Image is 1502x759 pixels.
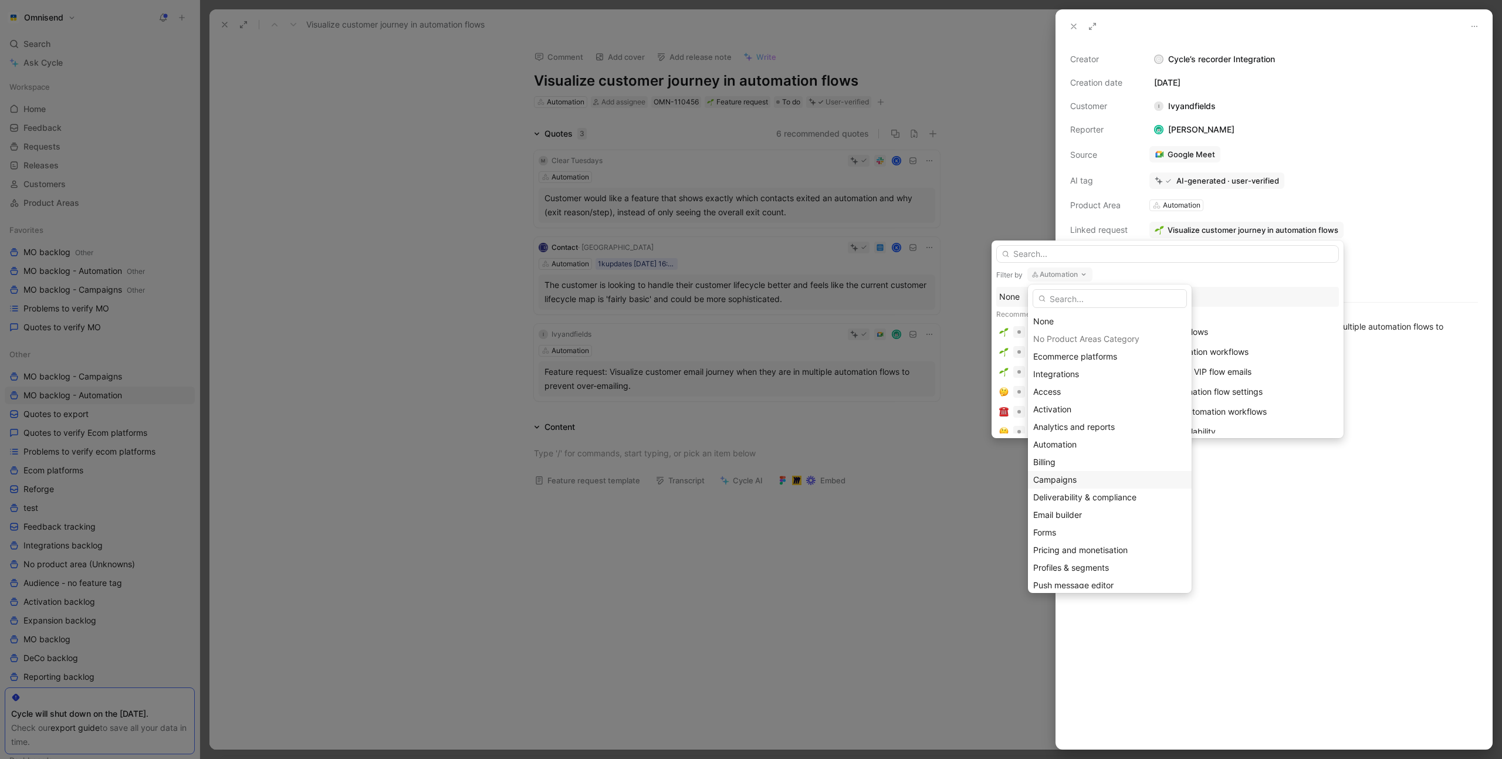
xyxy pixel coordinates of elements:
[1033,545,1128,555] span: Pricing and monetisation
[1033,289,1187,308] input: Search...
[1033,492,1136,502] span: Deliverability & compliance
[1033,387,1061,397] span: Access
[1033,510,1082,520] span: Email builder
[1033,580,1114,590] span: Push message editor
[1033,439,1077,449] span: Automation
[1033,422,1115,432] span: Analytics and reports
[1033,475,1077,484] span: Campaigns
[1033,527,1056,537] span: Forms
[1033,457,1056,467] span: Billing
[1033,404,1071,414] span: Activation
[1033,563,1109,572] span: Profiles & segments
[1033,369,1079,379] span: Integrations
[1033,351,1117,361] span: Ecommerce platforms
[1033,314,1186,328] div: None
